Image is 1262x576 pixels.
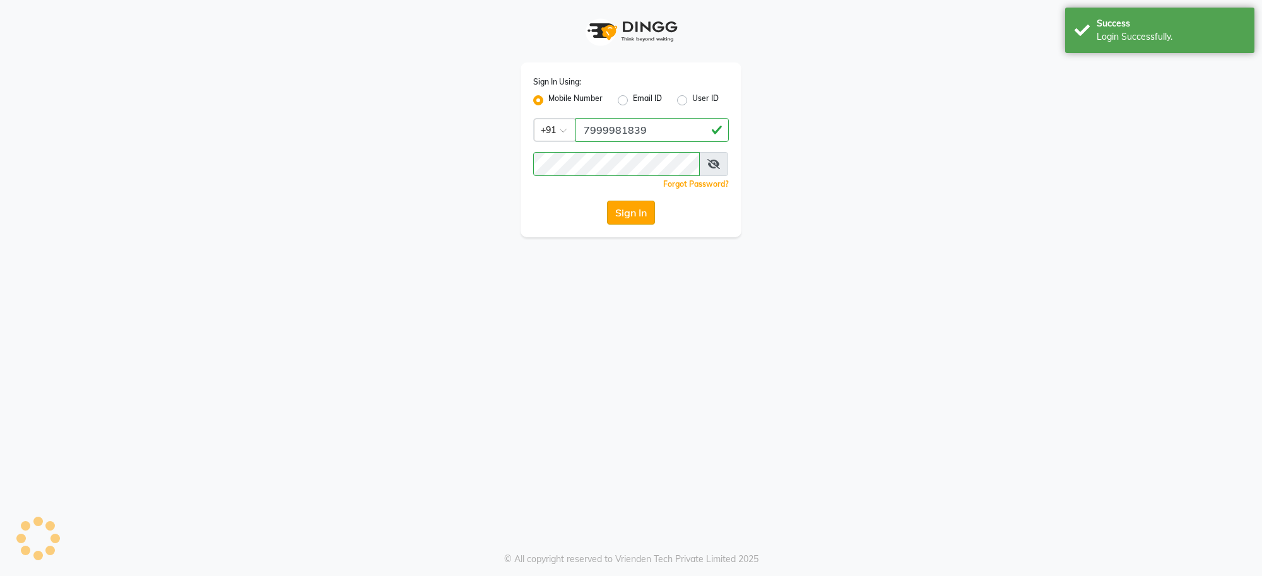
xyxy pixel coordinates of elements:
label: Email ID [633,93,662,108]
div: Success [1097,17,1245,30]
input: Username [533,152,700,176]
input: Username [575,118,729,142]
label: Mobile Number [548,93,603,108]
a: Forgot Password? [663,179,729,189]
img: logo1.svg [581,13,681,50]
button: Sign In [607,201,655,225]
label: User ID [692,93,719,108]
div: Login Successfully. [1097,30,1245,44]
label: Sign In Using: [533,76,581,88]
